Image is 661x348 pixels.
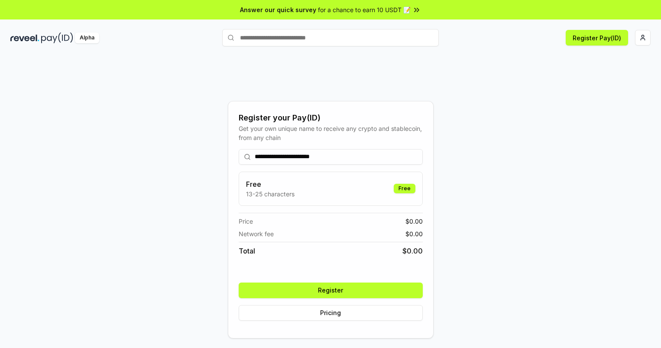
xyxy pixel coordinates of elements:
[239,305,423,321] button: Pricing
[41,33,73,43] img: pay_id
[246,179,295,189] h3: Free
[240,5,316,14] span: Answer our quick survey
[566,30,628,46] button: Register Pay(ID)
[239,217,253,226] span: Price
[405,217,423,226] span: $ 0.00
[10,33,39,43] img: reveel_dark
[239,124,423,142] div: Get your own unique name to receive any crypto and stablecoin, from any chain
[239,283,423,298] button: Register
[318,5,411,14] span: for a chance to earn 10 USDT 📝
[394,184,415,193] div: Free
[239,246,255,256] span: Total
[239,229,274,238] span: Network fee
[405,229,423,238] span: $ 0.00
[75,33,99,43] div: Alpha
[246,189,295,198] p: 13-25 characters
[402,246,423,256] span: $ 0.00
[239,112,423,124] div: Register your Pay(ID)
